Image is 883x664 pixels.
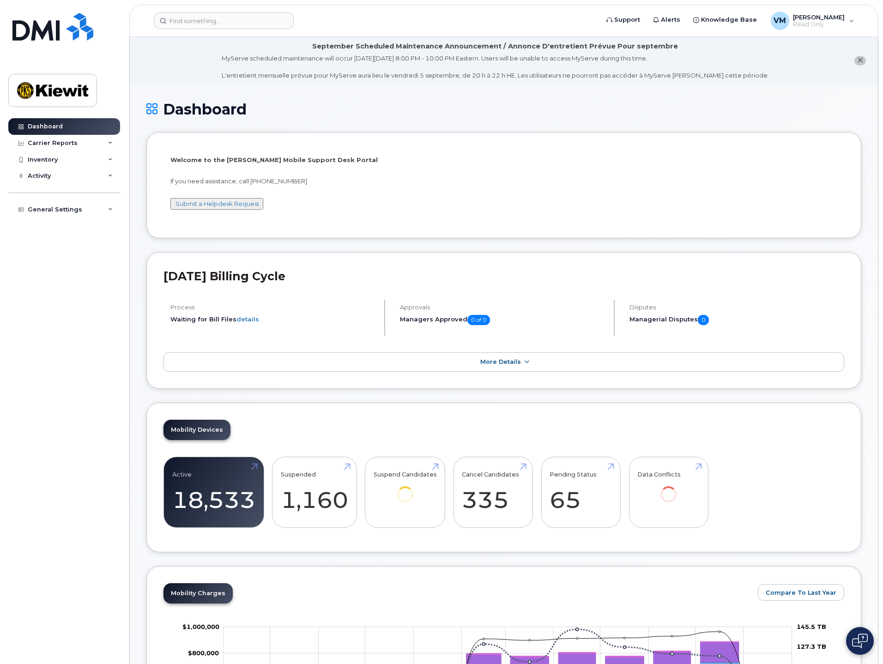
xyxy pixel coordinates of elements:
p: If you need assistance, call [PHONE_NUMBER] [170,177,837,186]
li: Waiting for Bill Files [170,315,376,324]
h4: Process [170,304,376,311]
a: Suspended 1,160 [281,462,348,523]
span: 0 [698,315,709,325]
h5: Managerial Disputes [629,315,844,325]
tspan: 127.3 TB [797,643,826,650]
h2: [DATE] Billing Cycle [163,269,844,283]
g: $0 [182,623,219,630]
a: details [236,315,259,323]
g: $0 [188,649,219,657]
a: Mobility Charges [163,583,233,604]
a: Pending Status 65 [550,462,612,523]
a: Mobility Devices [163,420,230,440]
h1: Dashboard [146,101,861,117]
button: Compare To Last Year [758,584,844,601]
h4: Approvals [400,304,606,311]
tspan: 145.5 TB [797,623,826,630]
tspan: $1,000,000 [182,623,219,630]
tspan: $800,000 [188,649,219,657]
span: More Details [480,358,521,365]
button: close notification [854,56,866,66]
h4: Disputes [629,304,844,311]
div: MyServe scheduled maintenance will occur [DATE][DATE] 8:00 PM - 10:00 PM Eastern. Users will be u... [222,54,769,80]
a: Cancel Candidates 335 [462,462,524,523]
p: Welcome to the [PERSON_NAME] Mobile Support Desk Portal [170,156,837,164]
a: Suspend Candidates [374,462,437,515]
span: 0 of 0 [467,315,490,325]
a: Active 18,533 [172,462,255,523]
button: Submit a Helpdesk Request [170,198,263,210]
a: Data Conflicts [637,462,700,515]
img: Open chat [852,634,868,648]
a: Submit a Helpdesk Request [175,200,260,207]
h5: Managers Approved [400,315,606,325]
div: September Scheduled Maintenance Announcement / Annonce D'entretient Prévue Pour septembre [312,42,678,51]
span: Compare To Last Year [766,588,836,597]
